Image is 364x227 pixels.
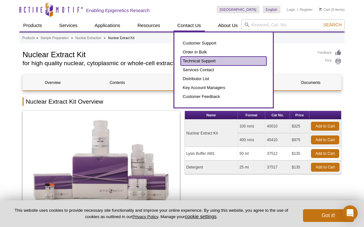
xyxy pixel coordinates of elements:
a: Add to Cart [311,122,339,131]
p: This website uses cookies to provide necessary site functionality and improve your online experie... [10,208,293,220]
a: Feedback [318,49,341,56]
a: Add to Cart [311,149,339,158]
a: Services Contact [181,65,266,74]
a: Resources [134,19,164,31]
img: Nuclear Extract Kit [23,111,180,216]
a: Documents [281,75,341,90]
a: Products [19,19,46,31]
li: (0 items) [319,6,345,13]
td: Nuclear Extract Kit [185,120,238,147]
a: Cart [319,7,330,12]
a: Contact Us [173,19,205,31]
a: Order in Bulk [181,48,266,57]
a: Products [22,35,35,41]
a: Add to Cart [311,163,340,172]
a: Applications [91,19,124,31]
a: Distributor List [181,74,266,83]
th: Name [185,111,238,120]
h2: Nuclear Extract Kit Overview [23,97,341,106]
h2: for high quality nuclear, cytoplasmic or whole-cell extract preparation [23,60,311,66]
td: 37517 [265,161,290,174]
a: Privacy Policy [132,214,158,219]
a: English [263,6,280,13]
li: | [297,6,298,13]
img: Your Cart [319,8,322,11]
a: About Us [214,19,242,31]
h2: Enabling Epigenetics Research [86,8,150,13]
a: Print [318,58,341,65]
button: Search [321,22,344,28]
input: Keyword, Cat. No. [241,19,345,30]
li: Nuclear Extract Kit [108,36,134,40]
td: Lysis Buffer AM1 [185,147,238,161]
td: $135 [290,147,309,161]
li: » [71,36,73,40]
a: Customer Support [181,39,266,48]
a: Login [287,7,295,12]
a: Customer Feedback [181,92,266,101]
a: Services [55,19,81,31]
a: Register [300,7,313,12]
td: 100 rxns [238,120,265,133]
button: cookie settings [185,214,216,219]
td: 25 ml [238,161,265,174]
a: [GEOGRAPHIC_DATA] [217,6,260,13]
td: $135 [290,161,309,174]
td: $325 [290,120,309,133]
h1: Nuclear Extract Kit [23,49,311,59]
td: 50 ml [238,147,265,161]
a: Sample Preparation [41,35,69,41]
span: Search [323,22,342,27]
a: Add to Cart [311,135,339,144]
a: Technical Support [181,57,266,65]
td: 400 rxns [238,133,265,147]
li: » [36,36,38,40]
td: 40010 [265,120,290,133]
td: 40410 [265,133,290,147]
td: 37512 [265,147,290,161]
th: Cat No. [265,111,290,120]
a: Key Account Managers [181,83,266,92]
a: Nuclear Extraction [75,35,101,41]
div: Open Intercom Messenger [342,205,358,221]
td: Detergent [185,161,238,174]
a: Overview [23,75,83,90]
th: Format [238,111,265,120]
a: Contents [87,75,147,90]
button: Got it! [303,209,354,222]
td: $975 [290,133,309,147]
a: Data [152,75,212,90]
li: » [104,36,106,40]
th: Price [290,111,309,120]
